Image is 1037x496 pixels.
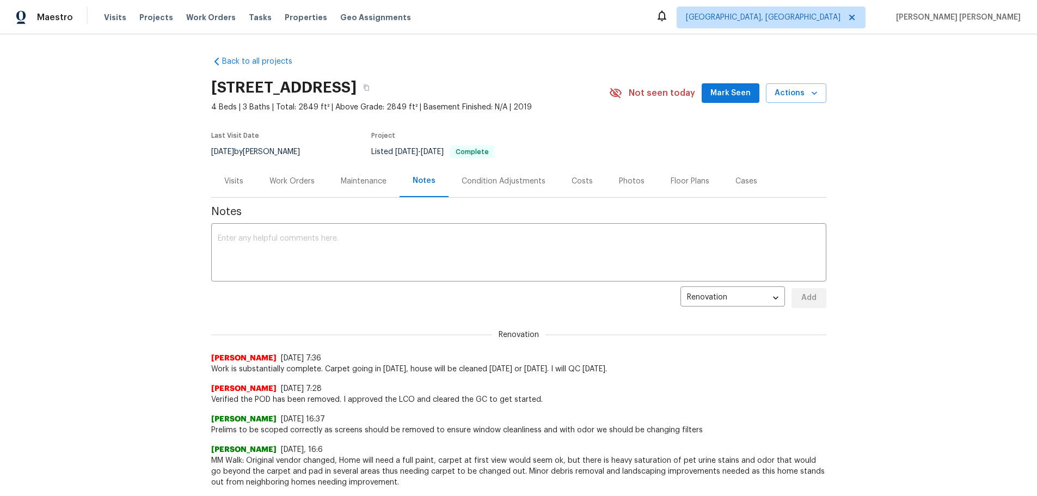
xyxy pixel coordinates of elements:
[413,175,435,186] div: Notes
[211,148,234,156] span: [DATE]
[395,148,418,156] span: [DATE]
[224,176,243,187] div: Visits
[892,12,1021,23] span: [PERSON_NAME] [PERSON_NAME]
[186,12,236,23] span: Work Orders
[341,176,386,187] div: Maintenance
[357,78,376,97] button: Copy Address
[281,446,323,454] span: [DATE], 16:6
[269,176,315,187] div: Work Orders
[211,145,313,158] div: by [PERSON_NAME]
[371,132,395,139] span: Project
[281,385,322,393] span: [DATE] 7:28
[686,12,840,23] span: [GEOGRAPHIC_DATA], [GEOGRAPHIC_DATA]
[619,176,645,187] div: Photos
[671,176,709,187] div: Floor Plans
[139,12,173,23] span: Projects
[211,383,277,394] span: [PERSON_NAME]
[572,176,593,187] div: Costs
[281,354,321,362] span: [DATE] 7:36
[211,414,277,425] span: [PERSON_NAME]
[775,87,818,100] span: Actions
[629,88,695,99] span: Not seen today
[421,148,444,156] span: [DATE]
[211,82,357,93] h2: [STREET_ADDRESS]
[249,14,272,21] span: Tasks
[211,132,259,139] span: Last Visit Date
[211,394,826,405] span: Verified the POD has been removed. I approved the LCO and cleared the GC to get started.
[211,206,826,217] span: Notes
[702,83,759,103] button: Mark Seen
[462,176,545,187] div: Condition Adjustments
[211,364,826,375] span: Work is substantially complete. Carpet going in [DATE], house will be cleaned [DATE] or [DATE]. I...
[37,12,73,23] span: Maestro
[285,12,327,23] span: Properties
[211,444,277,455] span: [PERSON_NAME]
[451,149,493,155] span: Complete
[211,102,609,113] span: 4 Beds | 3 Baths | Total: 2849 ft² | Above Grade: 2849 ft² | Basement Finished: N/A | 2019
[340,12,411,23] span: Geo Assignments
[104,12,126,23] span: Visits
[735,176,757,187] div: Cases
[680,285,785,311] div: Renovation
[211,353,277,364] span: [PERSON_NAME]
[211,56,316,67] a: Back to all projects
[395,148,444,156] span: -
[281,415,325,423] span: [DATE] 16:37
[211,455,826,488] span: MM Walk: Original vendor changed, Home will need a full paint, carpet at first view would seem ok...
[492,329,545,340] span: Renovation
[371,148,494,156] span: Listed
[710,87,751,100] span: Mark Seen
[211,425,826,436] span: Prelims to be scoped correctly as screens should be removed to ensure window cleanliness and with...
[766,83,826,103] button: Actions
